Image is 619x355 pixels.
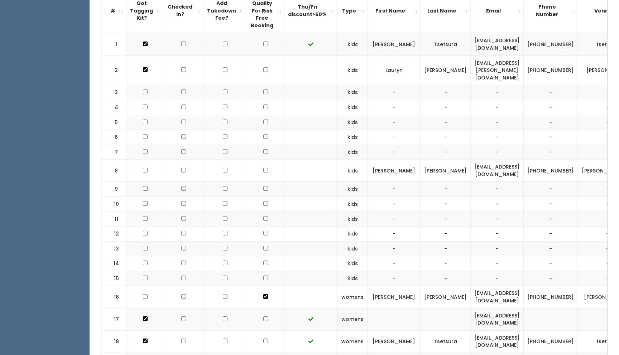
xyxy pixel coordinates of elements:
td: [EMAIL_ADDRESS][DOMAIN_NAME] [471,330,524,352]
td: - [421,227,471,242]
td: [PERSON_NAME] [421,160,471,182]
td: [PHONE_NUMBER] [524,55,578,85]
td: - [471,85,524,100]
td: - [471,130,524,145]
td: kids [338,115,368,130]
td: - [368,271,421,286]
td: - [421,115,471,130]
td: - [421,241,471,256]
td: - [524,115,578,130]
td: [PHONE_NUMBER] [524,33,578,55]
td: - [368,130,421,145]
td: - [524,182,578,197]
td: kids [338,55,368,85]
td: - [471,227,524,242]
td: - [368,182,421,197]
td: kids [338,241,368,256]
td: - [524,211,578,227]
td: 5 [101,115,126,130]
td: - [471,145,524,160]
td: 17 [101,308,126,330]
td: - [471,211,524,227]
td: - [421,271,471,286]
td: kids [338,256,368,271]
td: [PHONE_NUMBER] [524,330,578,352]
td: [PERSON_NAME] [421,286,471,308]
td: kids [338,211,368,227]
td: [PERSON_NAME] [368,330,421,352]
td: 8 [101,160,126,182]
td: - [524,256,578,271]
td: [PERSON_NAME] [368,160,421,182]
td: - [471,271,524,286]
td: womens [338,330,368,352]
td: kids [338,196,368,211]
td: 4 [101,100,126,115]
td: - [421,100,471,115]
td: - [524,196,578,211]
td: [EMAIL_ADDRESS][DOMAIN_NAME] [471,286,524,308]
td: kids [338,227,368,242]
td: [EMAIL_ADDRESS][PERSON_NAME][DOMAIN_NAME] [471,55,524,85]
td: 6 [101,130,126,145]
td: [PERSON_NAME] [421,55,471,85]
td: - [368,145,421,160]
td: - [421,130,471,145]
td: [EMAIL_ADDRESS][DOMAIN_NAME] [471,308,524,330]
td: - [524,145,578,160]
td: - [471,196,524,211]
td: - [524,227,578,242]
td: - [421,211,471,227]
td: kids [338,145,368,160]
td: - [368,241,421,256]
td: - [471,100,524,115]
td: kids [338,85,368,100]
td: - [368,100,421,115]
td: Lauryn [368,55,421,85]
td: - [421,145,471,160]
td: - [368,256,421,271]
td: [PERSON_NAME] [368,286,421,308]
td: 9 [101,182,126,197]
td: - [368,85,421,100]
td: - [421,196,471,211]
td: 7 [101,145,126,160]
td: kids [338,33,368,55]
td: - [368,227,421,242]
td: - [471,241,524,256]
td: - [524,241,578,256]
td: 18 [101,330,126,352]
td: - [421,182,471,197]
td: - [421,256,471,271]
td: 12 [101,227,126,242]
td: 15 [101,271,126,286]
td: kids [338,130,368,145]
td: - [368,115,421,130]
td: 10 [101,196,126,211]
td: 3 [101,85,126,100]
td: [EMAIL_ADDRESS][DOMAIN_NAME] [471,33,524,55]
td: Tsetsura [421,33,471,55]
td: [EMAIL_ADDRESS][DOMAIN_NAME] [471,160,524,182]
td: - [524,85,578,100]
td: - [471,115,524,130]
td: kids [338,271,368,286]
td: - [471,256,524,271]
td: - [368,211,421,227]
td: kids [338,100,368,115]
td: - [524,130,578,145]
td: [PHONE_NUMBER] [524,286,578,308]
td: [PHONE_NUMBER] [524,160,578,182]
td: womens [338,308,368,330]
td: 13 [101,241,126,256]
td: kids [338,182,368,197]
td: - [368,196,421,211]
td: 2 [101,55,126,85]
td: womens [338,286,368,308]
td: kids [338,160,368,182]
td: [PERSON_NAME] [368,33,421,55]
td: - [471,182,524,197]
td: Tsetsura [421,330,471,352]
td: - [421,85,471,100]
td: 14 [101,256,126,271]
